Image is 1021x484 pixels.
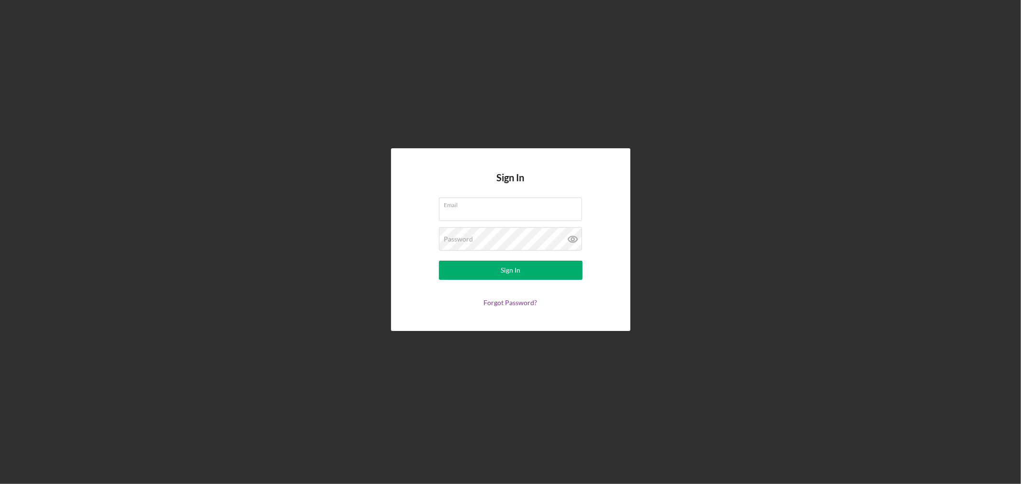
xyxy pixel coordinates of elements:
[444,198,582,209] label: Email
[484,298,538,307] a: Forgot Password?
[501,261,520,280] div: Sign In
[439,261,583,280] button: Sign In
[444,235,473,243] label: Password
[497,172,525,198] h4: Sign In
